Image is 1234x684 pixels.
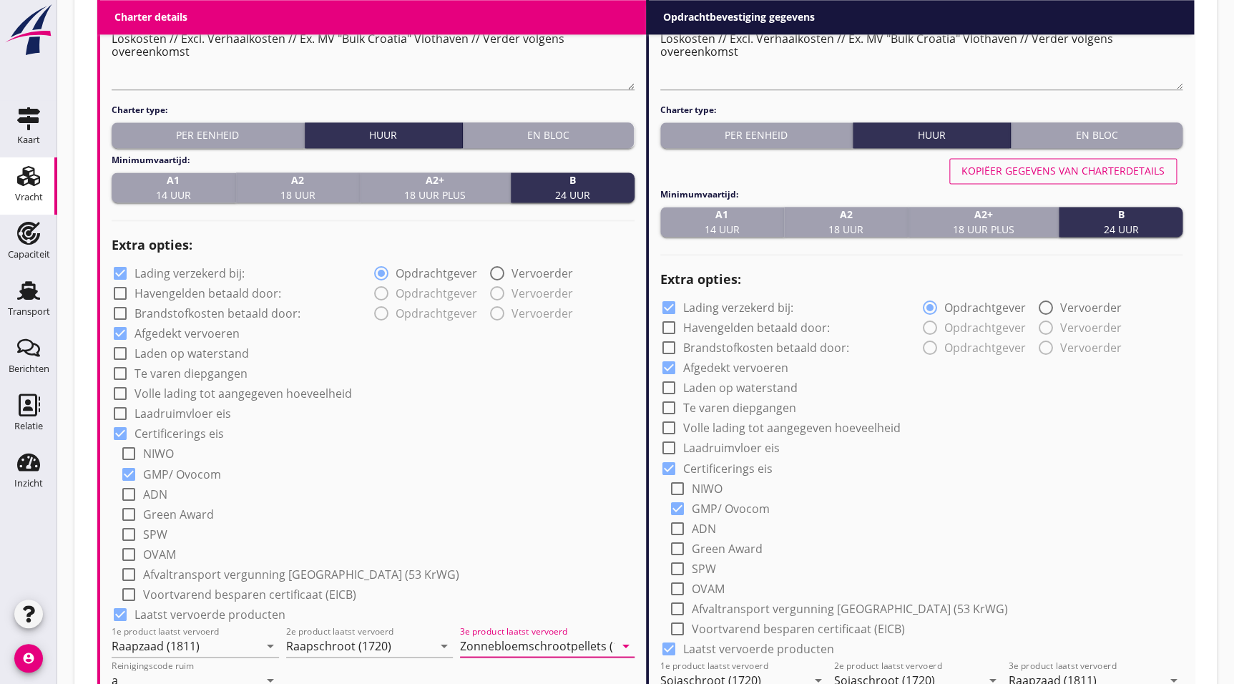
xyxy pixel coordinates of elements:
[262,637,279,654] i: arrow_drop_down
[660,14,1183,89] textarea: Algemene opmerkingen
[683,301,793,315] label: Lading verzekerd bij:
[112,235,635,255] h2: Extra opties:
[460,634,614,657] input: 3e product laatst vervoerd
[360,172,511,202] button: A2+18 uur plus
[9,364,49,373] div: Berichten
[853,122,1011,148] button: Huur
[944,301,1026,315] label: Opdrachtgever
[660,122,853,148] button: Per eenheid
[683,401,796,415] label: Te varen diepgangen
[117,127,298,142] div: Per eenheid
[463,122,635,148] button: En bloc
[660,188,1183,201] h4: Minimumvaartijd:
[692,561,716,575] label: SPW
[134,426,224,441] label: Certificerings eis
[310,127,456,142] div: Huur
[961,163,1165,178] div: Kopiëer gegevens van charterdetails
[704,207,739,222] strong: A1
[8,307,50,316] div: Transport
[660,104,1183,117] h4: Charter type:
[692,521,716,535] label: ADN
[14,421,43,431] div: Relatie
[112,104,635,117] h4: Charter type:
[112,634,259,657] input: 1e product laatst vervoerd
[134,266,245,280] label: Lading verzekerd bij:
[436,637,453,654] i: arrow_drop_down
[949,158,1177,184] button: Kopiëer gegevens van charterdetails
[404,172,466,202] span: 18 uur plus
[143,567,459,581] label: Afvaltransport vergunning [GEOGRAPHIC_DATA] (53 KrWG)
[143,547,176,561] label: OVAM
[143,587,356,601] label: Voortvarend besparen certificaat (EICB)
[683,441,780,455] label: Laadruimvloer eis
[828,207,863,222] strong: A2
[396,266,477,280] label: Opdrachtgever
[143,507,214,521] label: Green Award
[134,346,249,361] label: Laden op waterstand
[660,207,785,237] button: A114 uur
[17,135,40,145] div: Kaart
[704,207,739,237] span: 14 uur
[1103,207,1138,237] span: 24 uur
[404,172,466,187] strong: A2+
[692,621,905,635] label: Voortvarend besparen certificaat (EICB)
[858,127,1004,142] div: Huur
[112,14,635,89] textarea: Algemene opmerkingen
[617,637,635,654] i: arrow_drop_down
[683,341,849,355] label: Brandstofkosten betaald door:
[134,607,285,621] label: Laatst vervoerde producten
[280,172,315,187] strong: A2
[1017,127,1177,142] div: En bloc
[683,381,798,395] label: Laden op waterstand
[134,386,352,401] label: Volle lading tot aangegeven hoeveelheid
[134,306,300,321] label: Brandstofkosten betaald door:
[683,321,830,335] label: Havengelden betaald door:
[683,641,834,655] label: Laatst vervoerde producten
[660,270,1183,289] h2: Extra opties:
[112,122,305,148] button: Per eenheid
[112,154,635,167] h4: Minimumvaartijd:
[143,487,167,501] label: ADN
[112,172,236,202] button: A114 uur
[953,207,1014,237] span: 18 uur plus
[784,207,909,237] button: A218 uur
[511,266,573,280] label: Vervoerder
[909,207,1059,237] button: A2+18 uur plus
[692,481,723,495] label: NIWO
[305,122,463,148] button: Huur
[469,127,629,142] div: En bloc
[156,172,191,187] strong: A1
[692,601,1008,615] label: Afvaltransport vergunning [GEOGRAPHIC_DATA] (53 KrWG)
[8,250,50,259] div: Capaciteit
[511,172,635,202] button: B24 uur
[828,207,863,237] span: 18 uur
[134,286,281,301] label: Havengelden betaald door:
[683,461,773,475] label: Certificerings eis
[14,479,43,488] div: Inzicht
[143,527,167,541] label: SPW
[555,172,590,187] strong: B
[143,446,174,461] label: NIWO
[953,207,1014,222] strong: A2+
[15,192,43,202] div: Vracht
[1103,207,1138,222] strong: B
[666,127,847,142] div: Per eenheid
[1060,301,1122,315] label: Vervoerder
[14,644,43,673] i: account_circle
[692,541,763,555] label: Green Award
[683,361,788,375] label: Afgedekt vervoeren
[555,172,590,202] span: 24 uur
[280,172,315,202] span: 18 uur
[692,581,725,595] label: OVAM
[134,326,240,341] label: Afgedekt vervoeren
[1059,207,1182,237] button: B24 uur
[134,406,231,421] label: Laadruimvloer eis
[236,172,361,202] button: A218 uur
[1011,122,1182,148] button: En bloc
[286,634,434,657] input: 2e product laatst vervoerd
[143,466,221,481] label: GMP/ Ovocom
[692,501,770,515] label: GMP/ Ovocom
[134,366,248,381] label: Te varen diepgangen
[683,421,901,435] label: Volle lading tot aangegeven hoeveelheid
[3,4,54,57] img: logo-small.a267ee39.svg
